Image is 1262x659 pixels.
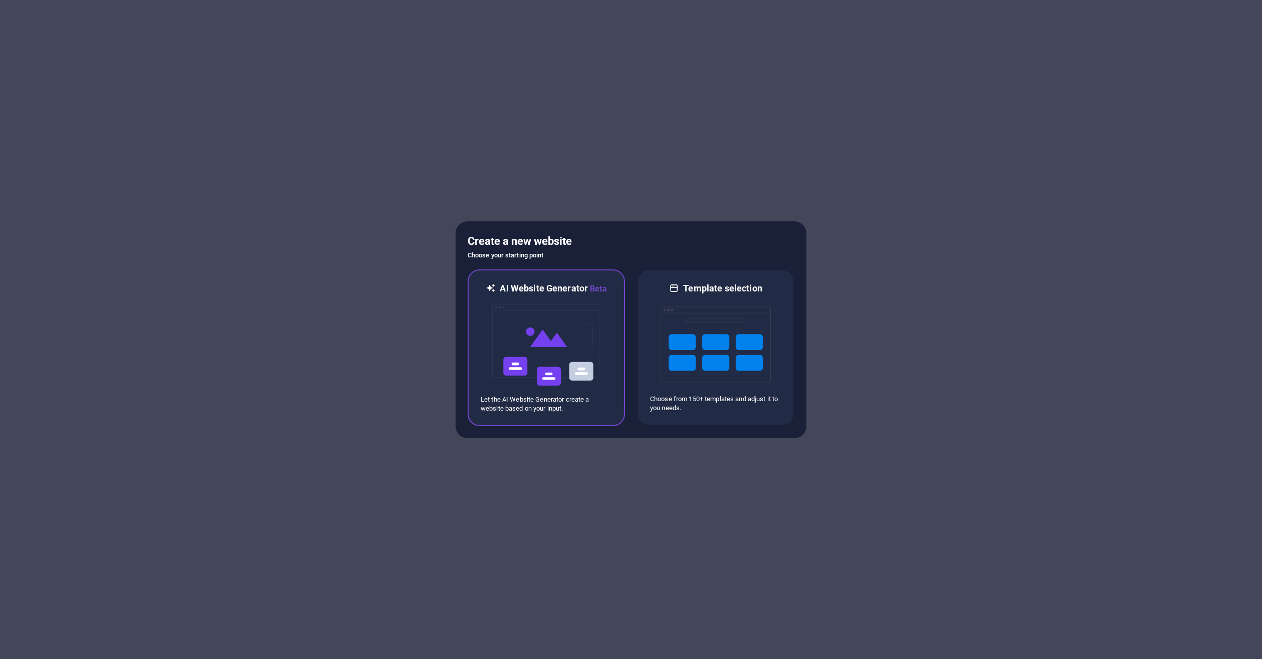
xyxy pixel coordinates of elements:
h6: AI Website Generator [500,282,606,295]
p: Choose from 150+ templates and adjust it to you needs. [650,395,781,413]
h6: Template selection [683,282,762,294]
div: Template selectionChoose from 150+ templates and adjust it to you needs. [637,269,794,426]
div: AI Website GeneratorBetaaiLet the AI Website Generator create a website based on your input. [468,269,625,426]
span: Beta [588,284,607,293]
h6: Choose your starting point [468,249,794,261]
h5: Create a new website [468,233,794,249]
img: ai [491,295,601,395]
p: Let the AI Website Generator create a website based on your input. [481,395,612,413]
